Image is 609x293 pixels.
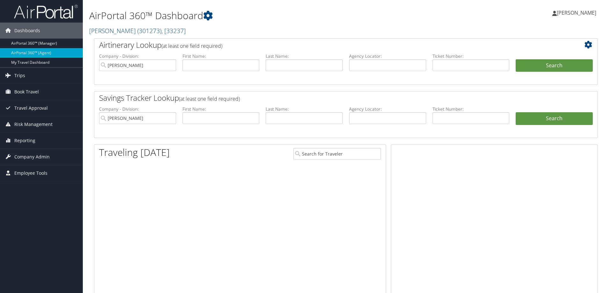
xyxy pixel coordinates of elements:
[99,112,176,124] input: search accounts
[99,146,170,159] h1: Traveling [DATE]
[183,106,260,112] label: First Name:
[349,53,426,59] label: Agency Locator:
[99,40,551,50] h2: Airtinerary Lookup
[552,3,603,22] a: [PERSON_NAME]
[516,59,593,72] button: Search
[14,133,35,149] span: Reporting
[14,149,50,165] span: Company Admin
[161,26,186,35] span: , [ 33237 ]
[99,92,551,103] h2: Savings Tracker Lookup
[557,9,596,16] span: [PERSON_NAME]
[266,53,343,59] label: Last Name:
[433,53,510,59] label: Ticket Number:
[99,53,176,59] label: Company - Division:
[89,26,186,35] a: [PERSON_NAME]
[183,53,260,59] label: First Name:
[179,95,240,102] span: (at least one field required)
[14,68,25,84] span: Trips
[516,112,593,125] a: Search
[293,148,381,160] input: Search for Traveler
[89,9,432,22] h1: AirPortal 360™ Dashboard
[14,165,47,181] span: Employee Tools
[14,100,48,116] span: Travel Approval
[161,42,222,49] span: (at least one field required)
[14,4,78,19] img: airportal-logo.png
[14,84,39,100] span: Book Travel
[137,26,161,35] span: ( 301273 )
[99,106,176,112] label: Company - Division:
[14,23,40,39] span: Dashboards
[266,106,343,112] label: Last Name:
[433,106,510,112] label: Ticket Number:
[14,116,53,132] span: Risk Management
[349,106,426,112] label: Agency Locator:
